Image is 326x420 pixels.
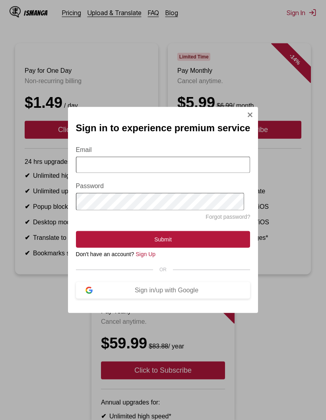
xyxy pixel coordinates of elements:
a: Sign Up [136,251,155,257]
img: google-logo [85,287,93,294]
div: Sign In Modal [68,107,258,313]
img: Close [247,112,253,118]
button: Sign in/up with Google [76,282,250,299]
label: Password [76,183,250,190]
div: Don't have an account? [76,251,250,257]
a: Forgot password? [206,214,250,220]
h2: Sign in to experience premium service [76,122,250,134]
label: Email [76,146,250,154]
div: OR [76,267,250,272]
div: Sign in/up with Google [93,287,241,294]
button: Submit [76,231,250,248]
